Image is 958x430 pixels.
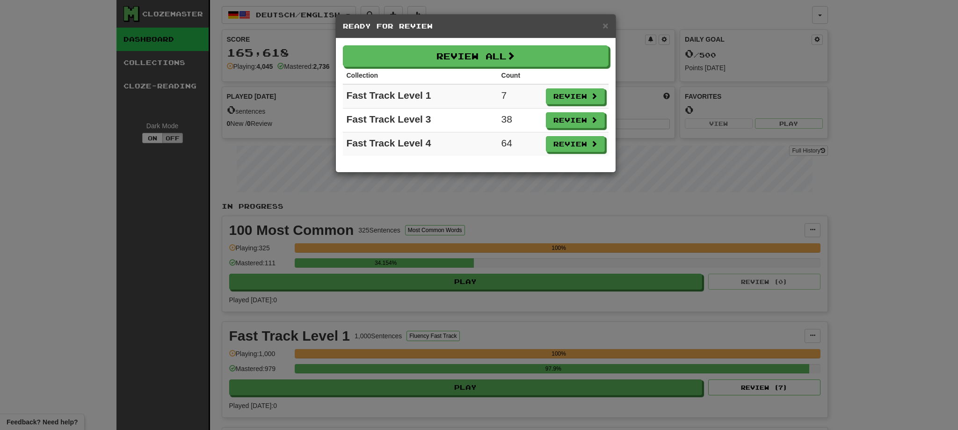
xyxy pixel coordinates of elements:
[343,45,609,67] button: Review All
[343,67,498,84] th: Collection
[343,22,609,31] h5: Ready for Review
[546,112,605,128] button: Review
[546,88,605,104] button: Review
[343,84,498,109] td: Fast Track Level 1
[498,84,542,109] td: 7
[602,20,608,31] span: ×
[498,67,542,84] th: Count
[498,109,542,132] td: 38
[498,132,542,156] td: 64
[602,21,608,30] button: Close
[546,136,605,152] button: Review
[343,109,498,132] td: Fast Track Level 3
[343,132,498,156] td: Fast Track Level 4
